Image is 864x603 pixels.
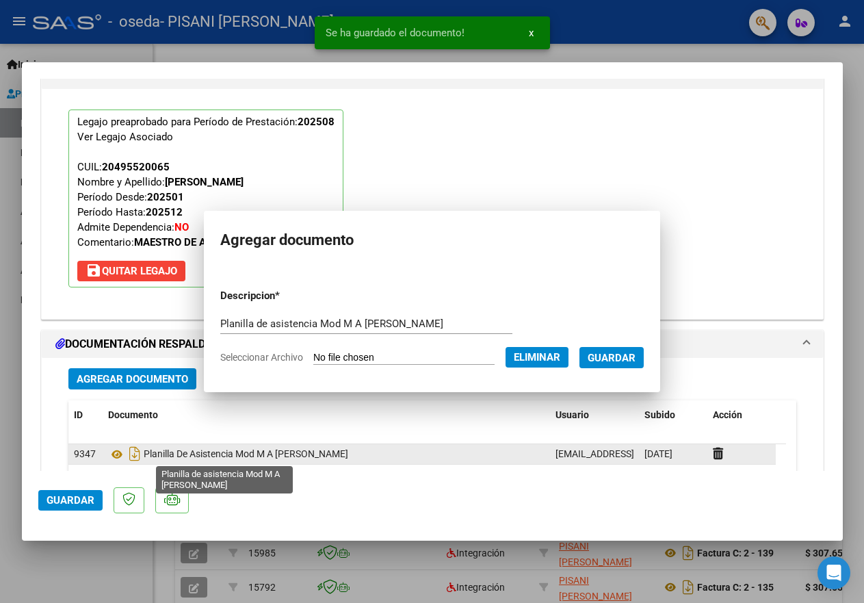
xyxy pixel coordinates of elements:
[55,336,254,352] h1: DOCUMENTACIÓN RESPALDATORIA
[555,409,589,420] span: Usuario
[326,26,464,40] span: Se ha guardado el documento!
[86,262,102,279] mat-icon: save
[514,351,560,363] span: Eliminar
[579,347,644,368] button: Guardar
[77,161,244,248] span: CUIL: Nombre y Apellido: Período Desde: Período Hasta: Admite Dependencia:
[126,443,144,465] i: Descargar documento
[529,27,534,39] span: x
[134,236,233,248] strong: MAESTRO DE APOYO
[77,261,185,281] button: Quitar Legajo
[220,227,644,253] h2: Agregar documento
[77,373,188,385] span: Agregar Documento
[77,129,173,144] div: Ver Legajo Asociado
[86,265,177,277] span: Quitar Legajo
[47,494,94,506] span: Guardar
[108,449,348,460] span: Planilla De Asistencia Mod M A [PERSON_NAME]
[38,490,103,511] button: Guardar
[298,116,335,128] strong: 202508
[165,176,244,188] strong: [PERSON_NAME]
[707,400,776,430] datatable-header-cell: Acción
[174,221,189,233] strong: NO
[146,206,183,218] strong: 202512
[639,400,707,430] datatable-header-cell: Subido
[817,556,850,589] div: Open Intercom Messenger
[42,89,823,319] div: PREAPROBACIÓN PARA INTEGRACION
[555,448,787,459] span: [EMAIL_ADDRESS][DOMAIN_NAME] - [PERSON_NAME]
[588,352,636,364] span: Guardar
[550,400,639,430] datatable-header-cell: Usuario
[713,409,742,420] span: Acción
[68,400,103,430] datatable-header-cell: ID
[68,110,343,287] p: Legajo preaprobado para Período de Prestación:
[147,191,184,203] strong: 202501
[644,448,672,459] span: [DATE]
[74,448,96,459] span: 9347
[506,347,568,368] button: Eliminar
[68,368,196,389] button: Agregar Documento
[108,409,158,420] span: Documento
[42,331,823,358] mat-expansion-panel-header: DOCUMENTACIÓN RESPALDATORIA
[77,236,233,248] span: Comentario:
[644,409,675,420] span: Subido
[102,159,170,175] div: 20495520065
[74,409,83,420] span: ID
[220,288,348,304] p: Descripcion
[103,400,550,430] datatable-header-cell: Documento
[220,352,303,363] span: Seleccionar Archivo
